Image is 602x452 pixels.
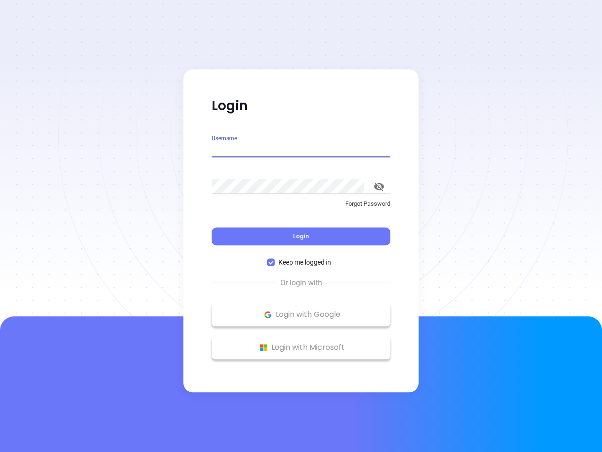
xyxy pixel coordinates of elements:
[368,175,390,198] button: toggle password visibility
[212,199,390,209] p: Forgot Password
[212,199,390,216] a: Forgot Password
[216,307,386,322] p: Login with Google
[262,309,274,321] img: Google Logo
[275,257,335,267] span: Keep me logged in
[212,227,390,245] button: Login
[212,303,390,326] button: Google Logo Login with Google
[293,232,309,240] span: Login
[216,340,386,355] p: Login with Microsoft
[276,277,327,289] span: Or login with
[258,342,269,354] img: Microsoft Logo
[212,136,237,141] label: Username
[212,336,390,359] button: Microsoft Logo Login with Microsoft
[212,97,390,114] p: Login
